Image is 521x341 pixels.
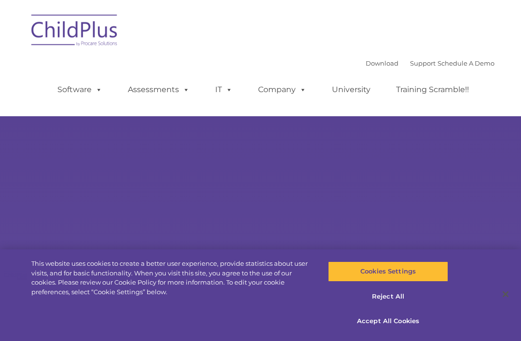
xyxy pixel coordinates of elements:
button: Close [495,284,516,305]
a: Download [366,59,398,67]
button: Accept All Cookies [328,311,448,331]
a: Training Scramble!! [386,80,479,99]
font: | [366,59,494,67]
a: Company [248,80,316,99]
div: This website uses cookies to create a better user experience, provide statistics about user visit... [31,259,313,297]
a: IT [206,80,242,99]
button: Cookies Settings [328,261,448,282]
a: Assessments [118,80,199,99]
a: Software [48,80,112,99]
button: Reject All [328,286,448,307]
a: Support [410,59,436,67]
a: University [322,80,380,99]
img: ChildPlus by Procare Solutions [27,8,123,56]
a: Schedule A Demo [438,59,494,67]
